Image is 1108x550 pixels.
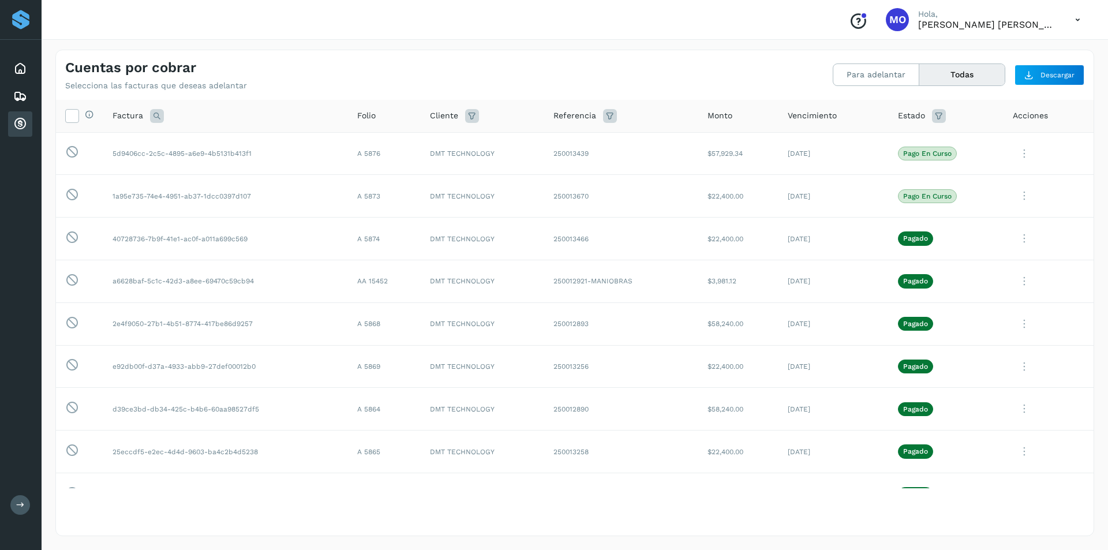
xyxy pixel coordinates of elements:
[421,260,544,302] td: DMT TECHNOLOGY
[778,345,889,388] td: [DATE]
[544,388,698,431] td: 250012890
[421,175,544,218] td: DMT TECHNOLOGY
[919,64,1005,85] button: Todas
[698,388,778,431] td: $58,240.00
[421,431,544,473] td: DMT TECHNOLOGY
[544,260,698,302] td: 250012921-MANIOBRAS
[103,175,348,218] td: 1a95e735-74e4-4951-ab37-1dcc0397d107
[698,175,778,218] td: $22,400.00
[421,132,544,175] td: DMT TECHNOLOGY
[833,64,919,85] button: Para adelantar
[903,277,928,285] p: Pagado
[103,260,348,302] td: a6628baf-5c1c-42d3-a8ee-69470c59cb94
[113,110,143,122] span: Factura
[348,345,421,388] td: A 5869
[544,218,698,260] td: 250013466
[8,84,32,109] div: Embarques
[8,111,32,137] div: Cuentas por cobrar
[348,260,421,302] td: AA 15452
[544,132,698,175] td: 250013439
[1013,110,1048,122] span: Acciones
[918,9,1057,19] p: Hola,
[778,388,889,431] td: [DATE]
[553,110,596,122] span: Referencia
[698,218,778,260] td: $22,400.00
[778,218,889,260] td: [DATE]
[544,473,698,515] td: 250012921
[903,192,952,200] p: Pago en curso
[778,302,889,345] td: [DATE]
[903,362,928,371] p: Pagado
[544,345,698,388] td: 250013256
[698,473,778,515] td: $53,760.00
[103,132,348,175] td: 5d9406cc-2c5c-4895-a6e9-4b5131b413f1
[348,473,421,515] td: A 5863
[903,234,928,242] p: Pagado
[544,175,698,218] td: 250013670
[103,431,348,473] td: 25eccdf5-e2ec-4d4d-9603-ba4c2b4d5238
[698,431,778,473] td: $22,400.00
[778,132,889,175] td: [DATE]
[65,59,196,76] h4: Cuentas por cobrar
[348,431,421,473] td: A 5865
[903,149,952,158] p: Pago en curso
[421,388,544,431] td: DMT TECHNOLOGY
[903,447,928,455] p: Pagado
[348,388,421,431] td: A 5864
[421,473,544,515] td: DMT TECHNOLOGY
[544,431,698,473] td: 250013258
[348,218,421,260] td: A 5874
[1015,65,1084,85] button: Descargar
[698,345,778,388] td: $22,400.00
[708,110,732,122] span: Monto
[421,302,544,345] td: DMT TECHNOLOGY
[103,302,348,345] td: 2e4f9050-27b1-4b51-8774-417be86d9257
[348,132,421,175] td: A 5876
[778,260,889,302] td: [DATE]
[103,218,348,260] td: 40728736-7b9f-41e1-ac0f-a011a699c569
[898,110,925,122] span: Estado
[421,218,544,260] td: DMT TECHNOLOGY
[698,260,778,302] td: $3,981.12
[698,132,778,175] td: $57,929.34
[778,473,889,515] td: [DATE]
[918,19,1057,30] p: Macaria Olvera Camarillo
[788,110,837,122] span: Vencimiento
[348,175,421,218] td: A 5873
[357,110,376,122] span: Folio
[698,302,778,345] td: $58,240.00
[903,320,928,328] p: Pagado
[348,302,421,345] td: A 5868
[903,405,928,413] p: Pagado
[430,110,458,122] span: Cliente
[421,345,544,388] td: DMT TECHNOLOGY
[103,388,348,431] td: d39ce3bd-db34-425c-b4b6-60aa98527df5
[8,56,32,81] div: Inicio
[103,345,348,388] td: e92db00f-d37a-4933-abb9-27def00012b0
[544,302,698,345] td: 250012893
[1040,70,1075,80] span: Descargar
[778,175,889,218] td: [DATE]
[778,431,889,473] td: [DATE]
[103,473,348,515] td: 1eb2d1e9-459c-4c86-a722-16dc784c8a70
[65,81,247,91] p: Selecciona las facturas que deseas adelantar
